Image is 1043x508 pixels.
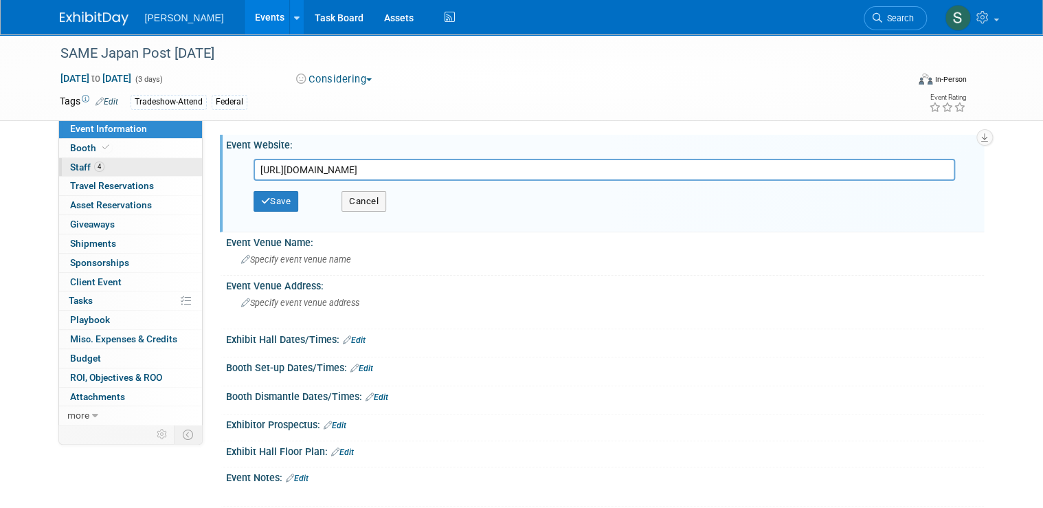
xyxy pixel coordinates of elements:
[59,349,202,368] a: Budget
[919,74,932,85] img: Format-Inperson.png
[145,12,224,23] span: [PERSON_NAME]
[150,426,175,443] td: Personalize Event Tab Strip
[291,72,377,87] button: Considering
[226,329,984,347] div: Exhibit Hall Dates/Times:
[174,426,202,443] td: Toggle Event Tabs
[59,291,202,310] a: Tasks
[59,388,202,406] a: Attachments
[70,372,162,383] span: ROI, Objectives & ROO
[254,159,956,181] input: Enter URL
[226,232,984,250] div: Event Venue Name:
[350,364,373,373] a: Edit
[70,391,125,402] span: Attachments
[69,295,93,306] span: Tasks
[59,330,202,349] a: Misc. Expenses & Credits
[241,298,359,308] span: Specify event venue address
[131,95,207,109] div: Tradeshow-Attend
[70,353,101,364] span: Budget
[59,311,202,329] a: Playbook
[324,421,346,430] a: Edit
[59,139,202,157] a: Booth
[70,219,115,230] span: Giveaways
[331,448,354,457] a: Edit
[134,75,163,84] span: (3 days)
[60,72,132,85] span: [DATE] [DATE]
[60,94,118,110] td: Tags
[226,357,984,375] div: Booth Set-up Dates/Times:
[59,368,202,387] a: ROI, Objectives & ROO
[70,238,116,249] span: Shipments
[70,123,147,134] span: Event Information
[882,13,914,23] span: Search
[89,73,102,84] span: to
[70,199,152,210] span: Asset Reservations
[226,135,984,152] div: Event Website:
[226,386,984,404] div: Booth Dismantle Dates/Times:
[70,314,110,325] span: Playbook
[56,41,890,66] div: SAME Japan Post [DATE]
[59,254,202,272] a: Sponsorships
[70,333,177,344] span: Misc. Expenses & Credits
[102,144,109,151] i: Booth reservation complete
[254,191,299,212] button: Save
[59,406,202,425] a: more
[70,276,122,287] span: Client Event
[864,6,927,30] a: Search
[226,415,984,432] div: Exhibitor Prospectus:
[226,441,984,459] div: Exhibit Hall Floor Plan:
[67,410,89,421] span: more
[341,191,386,212] button: Cancel
[60,12,128,25] img: ExhibitDay
[226,276,984,293] div: Event Venue Address:
[945,5,971,31] img: Sharon Aurelio
[59,215,202,234] a: Giveaways
[59,273,202,291] a: Client Event
[241,254,351,265] span: Specify event venue name
[59,158,202,177] a: Staff4
[833,71,967,92] div: Event Format
[70,180,154,191] span: Travel Reservations
[929,94,966,101] div: Event Rating
[226,467,984,485] div: Event Notes:
[366,393,388,402] a: Edit
[70,142,112,153] span: Booth
[59,234,202,253] a: Shipments
[70,257,129,268] span: Sponsorships
[96,97,118,107] a: Edit
[934,74,967,85] div: In-Person
[59,196,202,214] a: Asset Reservations
[94,162,104,172] span: 4
[59,120,202,138] a: Event Information
[70,162,104,173] span: Staff
[59,177,202,195] a: Travel Reservations
[286,474,309,483] a: Edit
[343,335,366,345] a: Edit
[212,95,247,109] div: Federal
